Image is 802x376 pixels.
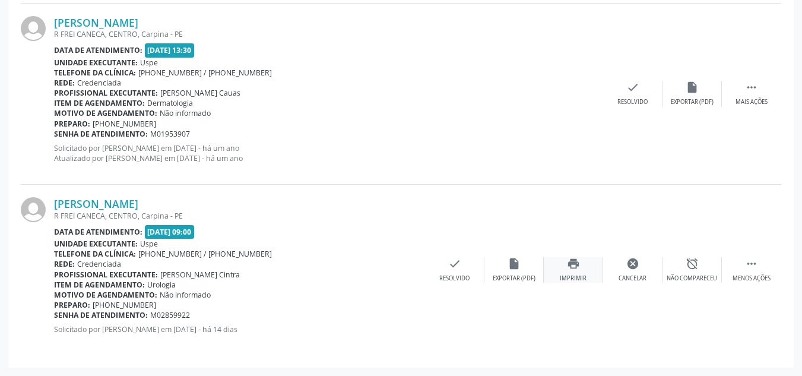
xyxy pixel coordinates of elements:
[733,274,771,283] div: Menos ações
[147,98,193,108] span: Dermatologia
[140,239,158,249] span: Uspe
[21,197,46,222] img: img
[626,257,639,270] i: cancel
[493,274,535,283] div: Exportar (PDF)
[54,310,148,320] b: Senha de atendimento:
[508,257,521,270] i: insert_drive_file
[54,300,90,310] b: Preparo:
[160,290,211,300] span: Não informado
[686,257,699,270] i: alarm_off
[439,274,470,283] div: Resolvido
[160,88,240,98] span: [PERSON_NAME] Cauas
[448,257,461,270] i: check
[54,324,425,334] p: Solicitado por [PERSON_NAME] em [DATE] - há 14 dias
[54,45,142,55] b: Data de atendimento:
[54,119,90,129] b: Preparo:
[567,257,580,270] i: print
[160,270,240,280] span: [PERSON_NAME] Cintra
[54,129,148,139] b: Senha de atendimento:
[54,249,136,259] b: Telefone da clínica:
[54,58,138,68] b: Unidade executante:
[54,88,158,98] b: Profissional executante:
[145,225,195,239] span: [DATE] 09:00
[619,274,646,283] div: Cancelar
[93,300,156,310] span: [PHONE_NUMBER]
[54,197,138,210] a: [PERSON_NAME]
[54,239,138,249] b: Unidade executante:
[745,257,758,270] i: 
[150,310,190,320] span: M02859922
[93,119,156,129] span: [PHONE_NUMBER]
[54,270,158,280] b: Profissional executante:
[736,98,768,106] div: Mais ações
[54,259,75,269] b: Rede:
[138,68,272,78] span: [PHONE_NUMBER] / [PHONE_NUMBER]
[54,227,142,237] b: Data de atendimento:
[77,259,121,269] span: Credenciada
[150,129,190,139] span: M01953907
[54,16,138,29] a: [PERSON_NAME]
[617,98,648,106] div: Resolvido
[54,29,603,39] div: R FREI CANECA, CENTRO, Carpina - PE
[21,16,46,41] img: img
[145,43,195,57] span: [DATE] 13:30
[667,274,717,283] div: Não compareceu
[54,78,75,88] b: Rede:
[138,249,272,259] span: [PHONE_NUMBER] / [PHONE_NUMBER]
[160,108,211,118] span: Não informado
[745,81,758,94] i: 
[626,81,639,94] i: check
[560,274,587,283] div: Imprimir
[54,143,603,163] p: Solicitado por [PERSON_NAME] em [DATE] - há um ano Atualizado por [PERSON_NAME] em [DATE] - há um...
[671,98,714,106] div: Exportar (PDF)
[54,98,145,108] b: Item de agendamento:
[54,211,425,221] div: R FREI CANECA, CENTRO, Carpina - PE
[54,290,157,300] b: Motivo de agendamento:
[686,81,699,94] i: insert_drive_file
[54,108,157,118] b: Motivo de agendamento:
[54,68,136,78] b: Telefone da clínica:
[147,280,176,290] span: Urologia
[77,78,121,88] span: Credenciada
[54,280,145,290] b: Item de agendamento:
[140,58,158,68] span: Uspe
